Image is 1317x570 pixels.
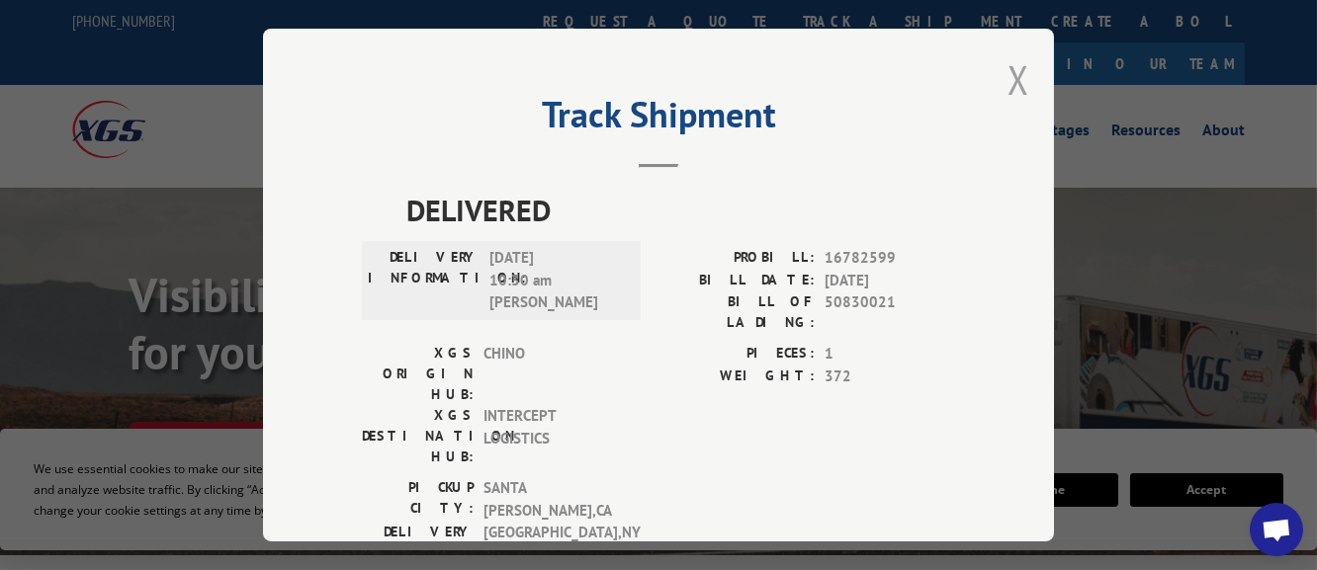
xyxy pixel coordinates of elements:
span: 16782599 [825,247,955,270]
span: CHINO [483,343,617,405]
span: INTERCEPT LOGISTICS [483,405,617,467]
h2: Track Shipment [362,101,955,138]
label: PROBILL: [658,247,815,270]
label: DELIVERY CITY: [362,522,474,563]
span: [DATE] [825,269,955,291]
span: 50830021 [825,291,955,333]
span: 372 [825,365,955,387]
span: 1 [825,343,955,366]
label: DELIVERY INFORMATION: [368,247,480,314]
span: [DATE] 10:30 am [PERSON_NAME] [489,247,623,314]
label: WEIGHT: [658,365,815,387]
label: PICKUP CITY: [362,477,474,522]
div: Open chat [1250,503,1303,556]
button: Close modal [1008,53,1029,106]
label: PIECES: [658,343,815,366]
span: [GEOGRAPHIC_DATA] , NY [483,522,617,563]
label: BILL DATE: [658,269,815,291]
label: XGS ORIGIN HUB: [362,343,474,405]
label: XGS DESTINATION HUB: [362,405,474,467]
span: DELIVERED [406,188,955,232]
label: BILL OF LADING: [658,291,815,333]
span: SANTA [PERSON_NAME] , CA [483,477,617,522]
